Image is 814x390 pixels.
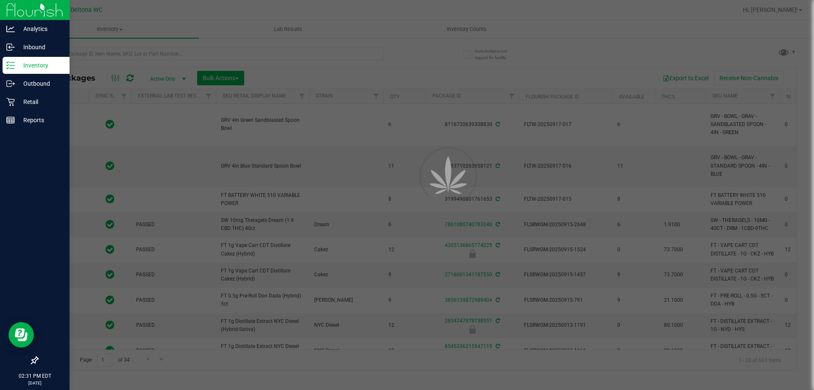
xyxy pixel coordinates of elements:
[15,115,66,125] p: Reports
[4,380,66,386] p: [DATE]
[15,60,66,70] p: Inventory
[6,116,15,124] inline-svg: Reports
[15,42,66,52] p: Inbound
[15,79,66,89] p: Outbound
[4,372,66,380] p: 02:31 PM EDT
[15,97,66,107] p: Retail
[15,24,66,34] p: Analytics
[6,98,15,106] inline-svg: Retail
[6,25,15,33] inline-svg: Analytics
[6,43,15,51] inline-svg: Inbound
[8,322,34,348] iframe: Resource center
[6,61,15,70] inline-svg: Inventory
[6,79,15,88] inline-svg: Outbound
